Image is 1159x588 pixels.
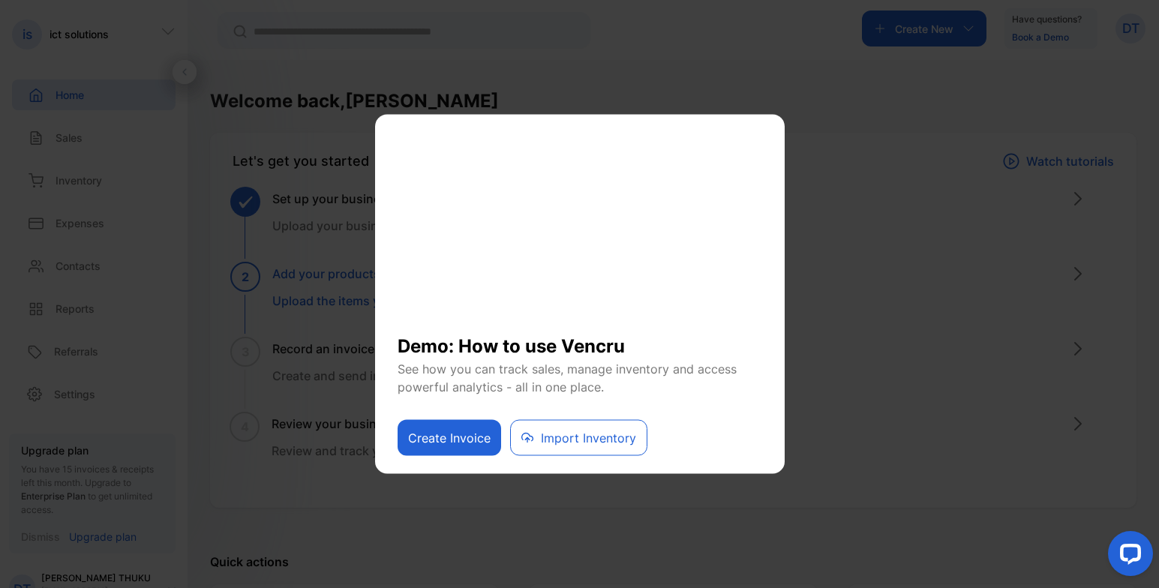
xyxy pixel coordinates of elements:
button: Create Invoice [398,420,501,456]
h1: Demo: How to use Vencru [398,321,762,360]
iframe: YouTube video player [398,133,762,321]
button: Import Inventory [510,420,647,456]
p: See how you can track sales, manage inventory and access powerful analytics - all in one place. [398,360,762,396]
iframe: LiveChat chat widget [1096,525,1159,588]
